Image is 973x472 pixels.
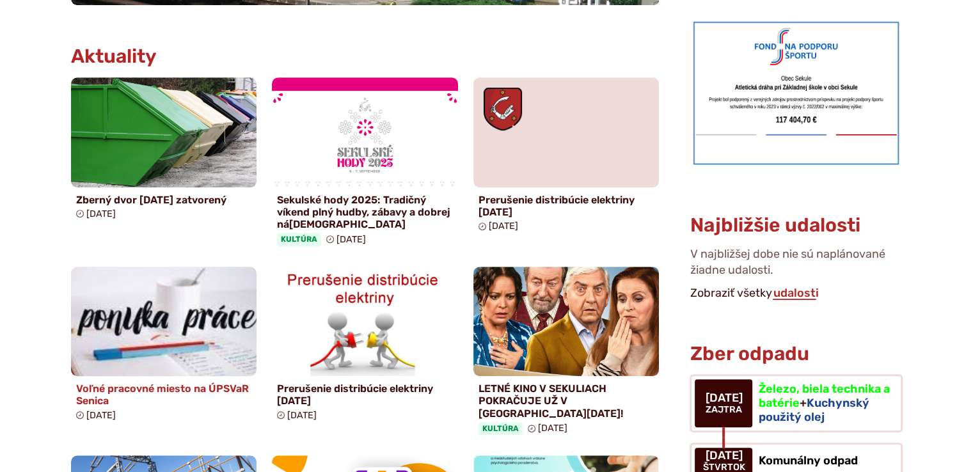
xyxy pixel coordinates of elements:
span: Kultúra [479,422,523,435]
h4: LETNÉ KINO V SEKULIACH POKRAČUJE UŽ V [GEOGRAPHIC_DATA][DATE]! [479,382,654,420]
span: Komunálny odpad [758,453,857,468]
span: Zajtra [705,405,742,415]
span: [DATE] [86,410,116,421]
h3: Najbližšie udalosti [690,215,860,236]
a: Prerušenie distribúcie elektriny [DATE] [DATE] [473,77,660,237]
h4: Sekulské hody 2025: Tradičný víkend plný hudby, zábavy a dobrej ná[DEMOGRAPHIC_DATA] [277,194,453,231]
h4: Prerušenie distribúcie elektriny [DATE] [479,194,654,218]
p: Zobraziť všetky [690,284,902,303]
h3: Zber odpadu [690,343,902,365]
span: [DATE] [702,450,745,462]
span: [DATE] [489,221,518,232]
a: Zobraziť všetky udalosti [771,286,819,300]
h4: Prerušenie distribúcie elektriny [DATE] [277,382,453,407]
p: V najbližšej dobe nie sú naplánované žiadne udalosti. [690,246,902,283]
a: Voľné pracovné miesto na ÚPSVaR Senica [DATE] [71,267,257,426]
a: Prerušenie distribúcie elektriny [DATE] [DATE] [272,267,458,426]
a: Sekulské hody 2025: Tradičný víkend plný hudby, zábavy a dobrej ná[DEMOGRAPHIC_DATA] Kultúra [DATE] [272,77,458,251]
h4: Zberný dvor [DATE] zatvorený [76,194,252,206]
span: Železo, biela technika a batérie [758,382,889,410]
img: draha.png [690,18,902,168]
span: Kultúra [277,233,321,246]
span: [DATE] [705,392,742,405]
span: [DATE] [86,208,116,219]
span: Kuchynský použitý olej [758,396,869,424]
span: [DATE] [287,410,317,421]
a: Zberný dvor [DATE] zatvorený [DATE] [71,77,257,224]
a: LETNÉ KINO V SEKULIACH POKRAČUJE UŽ V [GEOGRAPHIC_DATA][DATE]! Kultúra [DATE] [473,267,660,441]
h4: Voľné pracovné miesto na ÚPSVaR Senica [76,382,252,407]
h3: Aktuality [71,46,157,67]
h3: + [758,382,890,424]
span: [DATE] [538,423,567,434]
span: [DATE] [336,234,366,245]
a: Železo, biela technika a batérie+Kuchynský použitý olej [DATE] Zajtra [690,374,902,432]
